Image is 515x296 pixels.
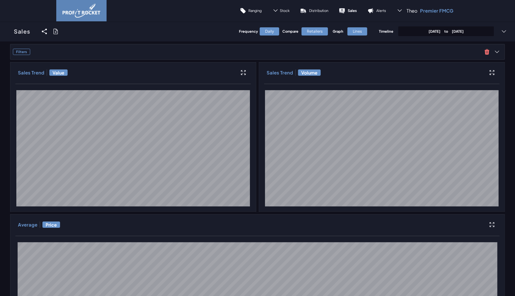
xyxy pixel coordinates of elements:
[440,29,452,33] span: to
[420,8,453,14] p: Premier FMCG
[13,49,30,55] h3: Filters
[379,29,393,34] h4: Timeline
[282,29,298,34] h4: Compare
[347,27,367,36] div: Lines
[239,29,257,34] h4: Frequency
[309,8,328,13] p: Distribution
[348,8,357,13] p: Sales
[295,3,334,18] a: Distribution
[6,21,38,41] a: Sales
[235,3,267,18] a: Ranging
[333,29,344,34] h4: Graph
[298,69,321,76] span: Volume
[18,222,37,228] h3: Average
[18,69,44,76] h3: Sales Trend
[407,8,418,14] span: Theo
[249,8,262,13] p: Ranging
[302,27,328,36] div: Retailers
[334,3,362,18] a: Sales
[280,8,290,13] span: Stock
[376,8,386,13] p: Alerts
[49,69,68,76] span: Value
[362,3,391,18] a: Alerts
[42,222,60,228] span: Price
[260,27,279,36] div: Daily
[63,4,100,18] img: image
[267,69,293,76] h3: Sales Trend
[429,29,464,34] p: [DATE] [DATE]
